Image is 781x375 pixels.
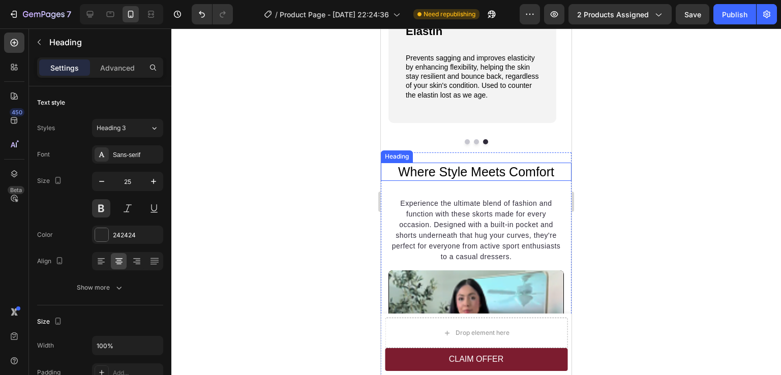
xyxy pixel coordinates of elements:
span: Save [684,10,701,19]
div: Publish [722,9,747,20]
span: Experience the ultimate blend of fashion and function with these skorts made for every occasion. ... [11,171,180,232]
div: Font [37,150,50,159]
span: Where Style Meets Comfort [17,136,173,150]
div: Heading [2,123,30,133]
div: Beta [8,186,24,194]
div: Align [37,255,66,268]
p: Advanced [100,63,135,73]
button: Dot [84,111,89,116]
p: Prevents sagging and improves elasticity by enhancing flexibility, helping the skin stay resilien... [25,25,158,71]
div: Size [37,315,64,329]
span: Product Page - [DATE] 22:24:36 [280,9,389,20]
button: Dot [102,111,107,116]
span: / [275,9,278,20]
p: 7 [67,8,71,20]
button: 7 [4,4,76,24]
p: Settings [50,63,79,73]
button: 2 products assigned [568,4,672,24]
p: Heading [49,36,159,48]
div: Undo/Redo [192,4,233,24]
div: Color [37,230,53,239]
button: Heading 3 [92,119,163,137]
div: Show more [77,283,124,293]
span: Heading 3 [97,123,126,133]
div: Sans-serif [113,150,161,160]
div: Styles [37,123,55,133]
button: Save [676,4,709,24]
div: 242424 [113,231,161,240]
button: Show more [37,278,163,297]
div: 450 [10,108,24,116]
button: Publish [713,4,756,24]
span: 2 products assigned [577,9,649,20]
input: Auto [93,336,163,355]
iframe: Design area [381,28,572,375]
div: Size [37,174,64,188]
button: Dot [93,111,98,116]
span: Need republishing [424,10,475,19]
div: Text style [37,98,65,107]
div: Width [37,341,54,350]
